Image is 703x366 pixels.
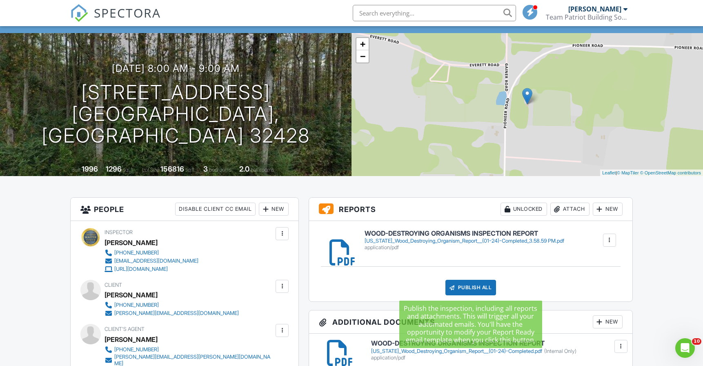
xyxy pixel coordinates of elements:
[203,165,208,173] div: 3
[544,348,576,354] span: (Internal Only)
[105,301,239,309] a: [PHONE_NUMBER]
[160,165,184,173] div: 156816
[105,249,198,257] a: [PHONE_NUMBER]
[371,340,623,361] a: WOOD-DESTROYING ORGANISMS INSPECTION REPORT [US_STATE]_Wood_Destroying_Organism_Report__(01-24)-C...
[617,170,639,175] a: © MapTiler
[105,229,133,235] span: Inspector
[105,346,274,354] a: [PHONE_NUMBER]
[259,203,289,216] div: New
[13,82,338,146] h1: [STREET_ADDRESS] [GEOGRAPHIC_DATA], [GEOGRAPHIC_DATA] 32428
[356,38,369,50] a: Zoom in
[105,265,198,273] a: [URL][DOMAIN_NAME]
[251,167,274,173] span: bathrooms
[114,258,198,264] div: [EMAIL_ADDRESS][DOMAIN_NAME]
[371,355,623,361] div: application/pdf
[209,167,231,173] span: bedrooms
[593,203,623,216] div: New
[356,50,369,62] a: Zoom out
[105,289,158,301] div: [PERSON_NAME]
[445,280,496,295] div: Publish All
[105,326,145,332] span: Client's Agent
[365,230,564,251] a: WOOD-DESTROYING ORGANISMS INSPECTION REPORT [US_STATE]_Wood_Destroying_Organism_Report__(01-24)-C...
[602,170,616,175] a: Leaflet
[82,165,98,173] div: 1996
[105,282,122,288] span: Client
[309,310,632,334] h3: Additional Documents
[185,167,196,173] span: sq.ft.
[114,302,159,308] div: [PHONE_NUMBER]
[105,257,198,265] a: [EMAIL_ADDRESS][DOMAIN_NAME]
[112,63,240,74] h3: [DATE] 8:00 am - 9:00 am
[550,203,590,216] div: Attach
[353,5,516,21] input: Search everything...
[114,250,159,256] div: [PHONE_NUMBER]
[105,309,239,317] a: [PERSON_NAME][EMAIL_ADDRESS][DOMAIN_NAME]
[675,338,695,358] iframe: Intercom live chat
[365,238,564,244] div: [US_STATE]_Wood_Destroying_Organism_Report__(01-24)-Completed_3.58.59 PM.pdf
[593,315,623,328] div: New
[105,237,158,249] div: [PERSON_NAME]
[106,165,122,173] div: 1296
[309,198,632,221] h3: Reports
[365,230,564,237] h6: WOOD-DESTROYING ORGANISMS INSPECTION REPORT
[600,170,703,176] div: |
[70,11,161,28] a: SPECTORA
[546,13,627,21] div: Team Patriot Building Solutions
[239,165,249,173] div: 2.0
[114,266,168,272] div: [URL][DOMAIN_NAME]
[94,4,161,21] span: SPECTORA
[640,170,701,175] a: © OpenStreetMap contributors
[365,244,564,251] div: application/pdf
[142,167,159,173] span: Lot Size
[71,198,298,221] h3: People
[692,338,701,345] span: 10
[371,340,623,347] h6: WOOD-DESTROYING ORGANISMS INSPECTION REPORT
[114,310,239,317] div: [PERSON_NAME][EMAIL_ADDRESS][DOMAIN_NAME]
[501,203,547,216] div: Unlocked
[70,4,88,22] img: The Best Home Inspection Software - Spectora
[123,167,134,173] span: sq. ft.
[71,167,80,173] span: Built
[105,333,158,346] a: [PERSON_NAME]
[175,203,256,216] div: Disable Client CC Email
[371,348,623,355] div: [US_STATE]_Wood_Destroying_Organism_Report__(01-24)-Completed.pdf
[568,5,621,13] div: [PERSON_NAME]
[114,346,159,353] div: [PHONE_NUMBER]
